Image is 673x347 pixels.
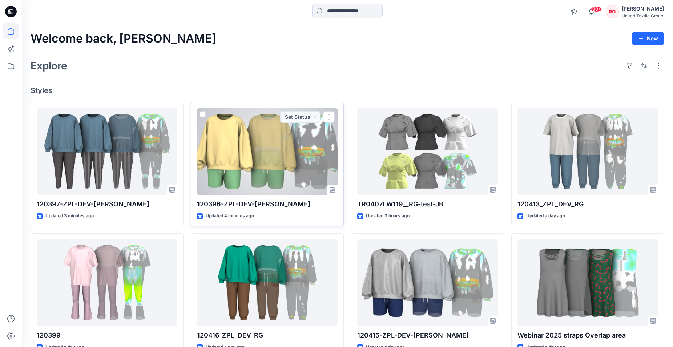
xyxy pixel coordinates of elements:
p: Updated 3 hours ago [366,212,410,220]
h4: Styles [31,86,664,95]
p: 120416_ZPL_DEV_RG [197,330,338,340]
a: 120413_ZPL_DEV_RG [517,108,658,195]
p: 120396-ZPL-DEV-[PERSON_NAME] [197,199,338,209]
h2: Welcome back, [PERSON_NAME] [31,32,216,45]
p: Updated a day ago [526,212,565,220]
h2: Explore [31,60,67,72]
p: 120399 [37,330,177,340]
p: 120397-ZPL-DEV-[PERSON_NAME] [37,199,177,209]
a: TR0407LW119__RG-test-JB [357,108,498,195]
a: 120396-ZPL-DEV-RG-JB [197,108,338,195]
a: 120399 [37,239,177,326]
div: United Textile Group [622,13,664,19]
p: Updated 4 minutes ago [206,212,254,220]
a: Webinar 2025 straps Overlap area [517,239,658,326]
a: 120416_ZPL_DEV_RG [197,239,338,326]
p: Webinar 2025 straps Overlap area [517,330,658,340]
p: TR0407LW119__RG-test-JB [357,199,498,209]
p: 120413_ZPL_DEV_RG [517,199,658,209]
button: New [632,32,664,45]
span: 99+ [591,6,602,12]
div: RG [606,5,619,18]
a: 120397-ZPL-DEV-RG-JB [37,108,177,195]
a: 120415-ZPL-DEV-RG-JB [357,239,498,326]
p: Updated 3 minutes ago [45,212,94,220]
div: [PERSON_NAME] [622,4,664,13]
p: 120415-ZPL-DEV-[PERSON_NAME] [357,330,498,340]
